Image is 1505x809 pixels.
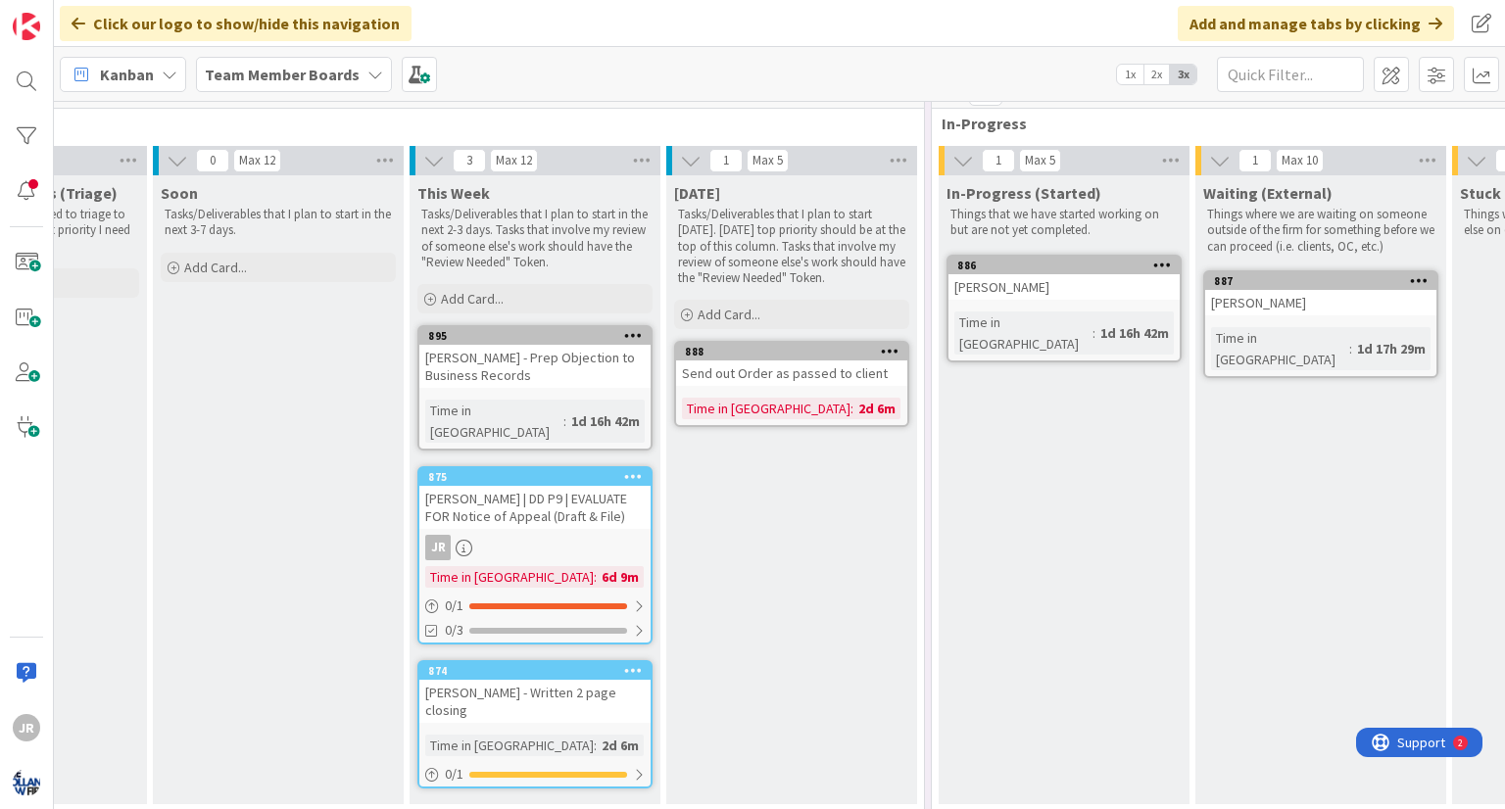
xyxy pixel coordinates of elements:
[445,595,463,616] span: 0 / 1
[13,13,40,40] img: Visit kanbanzone.com
[950,207,1178,239] p: Things that we have started working on but are not yet completed.
[60,6,412,41] div: Click our logo to show/hide this navigation
[948,257,1180,274] div: 886
[674,183,720,203] span: Today
[445,764,463,785] span: 0 / 1
[184,259,247,276] span: Add Card...
[698,306,760,323] span: Add Card...
[954,311,1092,355] div: Time in [GEOGRAPHIC_DATA]
[419,327,651,388] div: 895[PERSON_NAME] - Prep Objection to Business Records
[1025,156,1055,166] div: Max 5
[1238,149,1272,172] span: 1
[441,290,504,308] span: Add Card...
[13,769,40,796] img: avatar
[1143,65,1170,84] span: 2x
[239,156,275,166] div: Max 12
[676,360,907,386] div: Send out Order as passed to client
[445,620,463,641] span: 0/3
[161,183,198,203] span: Soon
[165,207,392,239] p: Tasks/Deliverables that I plan to start in the next 3-7 days.
[419,762,651,786] div: 0/1
[597,566,644,588] div: 6d 9m
[1117,65,1143,84] span: 1x
[419,345,651,388] div: [PERSON_NAME] - Prep Objection to Business Records
[419,468,651,529] div: 875[PERSON_NAME] | DD P9 | EVALUATE FOR Notice of Appeal (Draft & File)
[1205,272,1436,315] div: 887[PERSON_NAME]
[419,594,651,618] div: 0/1
[676,343,907,360] div: 888
[102,8,107,24] div: 2
[1205,290,1436,315] div: [PERSON_NAME]
[428,470,651,484] div: 875
[205,65,360,84] b: Team Member Boards
[948,257,1180,300] div: 886[PERSON_NAME]
[453,149,486,172] span: 3
[1352,338,1431,359] div: 1d 17h 29m
[1170,65,1196,84] span: 3x
[421,207,649,270] p: Tasks/Deliverables that I plan to start in the next 2-3 days. Tasks that involve my review of som...
[566,410,645,432] div: 1d 16h 42m
[1214,274,1436,288] div: 887
[419,680,651,723] div: [PERSON_NAME] - Written 2 page closing
[597,735,644,756] div: 2d 6m
[425,735,594,756] div: Time in [GEOGRAPHIC_DATA]
[419,327,651,345] div: 895
[419,486,651,529] div: [PERSON_NAME] | DD P9 | EVALUATE FOR Notice of Appeal (Draft & File)
[100,63,154,86] span: Kanban
[428,664,651,678] div: 874
[752,156,783,166] div: Max 5
[685,345,907,358] div: 888
[1282,156,1318,166] div: Max 10
[1178,6,1454,41] div: Add and manage tabs by clicking
[682,398,850,419] div: Time in [GEOGRAPHIC_DATA]
[594,735,597,756] span: :
[196,149,229,172] span: 0
[419,535,651,560] div: JR
[947,183,1101,203] span: In-Progress (Started)
[1095,322,1174,344] div: 1d 16h 42m
[419,662,651,723] div: 874[PERSON_NAME] - Written 2 page closing
[676,343,907,386] div: 888Send out Order as passed to client
[496,156,532,166] div: Max 12
[1207,207,1434,255] p: Things where we are waiting on someone outside of the firm for something before we can proceed (i...
[1203,183,1333,203] span: Waiting (External)
[563,410,566,432] span: :
[1211,327,1349,370] div: Time in [GEOGRAPHIC_DATA]
[709,149,743,172] span: 1
[425,535,451,560] div: JR
[957,259,1180,272] div: 886
[1217,57,1364,92] input: Quick Filter...
[678,207,905,286] p: Tasks/Deliverables that I plan to start [DATE]. [DATE] top priority should be at the top of this ...
[428,329,651,343] div: 895
[425,400,563,443] div: Time in [GEOGRAPHIC_DATA]
[13,714,40,741] div: JR
[419,662,651,680] div: 874
[417,183,490,203] span: This Week
[850,398,853,419] span: :
[1092,322,1095,344] span: :
[419,468,651,486] div: 875
[1205,272,1436,290] div: 887
[425,566,594,588] div: Time in [GEOGRAPHIC_DATA]
[41,3,89,26] span: Support
[1349,338,1352,359] span: :
[594,566,597,588] span: :
[982,149,1015,172] span: 1
[948,274,1180,300] div: [PERSON_NAME]
[853,398,900,419] div: 2d 6m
